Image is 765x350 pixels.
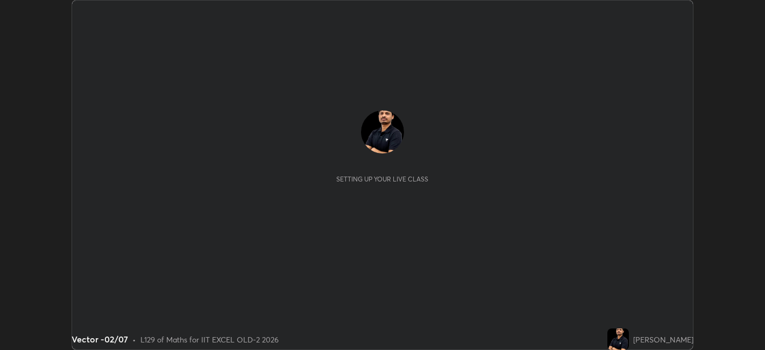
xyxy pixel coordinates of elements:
[336,175,428,183] div: Setting up your live class
[140,334,279,345] div: L129 of Maths for IIT EXCEL OLD-2 2026
[132,334,136,345] div: •
[607,328,629,350] img: 735308238763499f9048cdecfa3c01cf.jpg
[633,334,693,345] div: [PERSON_NAME]
[361,110,404,153] img: 735308238763499f9048cdecfa3c01cf.jpg
[72,333,128,346] div: Vector -02/07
